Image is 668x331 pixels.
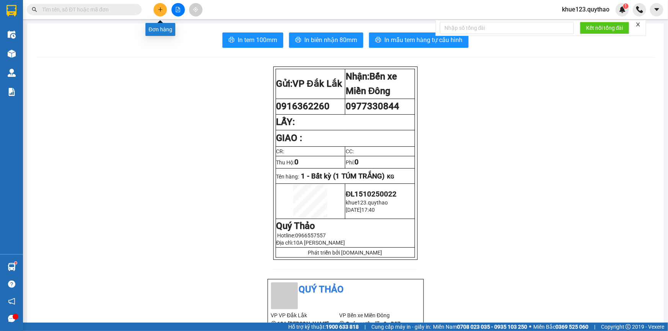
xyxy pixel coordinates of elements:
[7,6,60,25] div: VP Đắk Lắk
[650,3,663,16] button: caret-down
[7,7,18,15] span: Gửi:
[171,3,185,16] button: file-add
[346,71,397,96] strong: Nhận:
[145,23,175,36] div: Đơn hàng
[339,311,408,320] li: VP Bến xe Miền Đông
[619,6,626,13] img: icon-new-feature
[339,321,345,326] span: environment
[635,22,641,27] span: close
[6,40,61,49] div: 50.000
[276,146,345,156] td: CR:
[304,35,357,45] span: In biên nhận 80mm
[301,172,385,180] span: 1 - Bất kỳ (1 TÚM TRẮNG)
[271,282,420,297] li: Quý Thảo
[371,323,431,331] span: Cung cấp máy in - giấy in:
[175,7,181,12] span: file-add
[7,54,119,73] div: Tên hàng: 1 TÚM TRẮNG ( : 1 )
[364,323,366,331] span: |
[189,3,203,16] button: aim
[276,117,295,127] strong: LẤY:
[345,156,415,168] td: Phí:
[440,22,574,34] input: Nhập số tổng đài
[158,7,163,12] span: plus
[154,3,167,16] button: plus
[653,6,660,13] span: caret-down
[346,71,397,96] span: Bến xe Miền Đông
[580,22,629,34] button: Kết nối tổng đài
[238,35,277,45] span: In tem 100mm
[594,323,595,331] span: |
[294,240,345,246] span: 10A [PERSON_NAME]
[8,88,16,96] img: solution-icon
[556,5,616,14] span: khue123.quythao
[8,31,16,39] img: warehouse-icon
[276,101,330,112] span: 0916362260
[6,41,18,49] span: CR :
[586,24,623,32] span: Kết nối tổng đài
[276,78,342,89] strong: Gửi:
[276,240,345,246] span: Địa chỉ:
[457,324,527,330] strong: 0708 023 035 - 0935 103 250
[229,37,235,44] span: printer
[433,323,527,331] span: Miền Nam
[7,5,16,16] img: logo-vxr
[346,200,388,206] span: khue123.quythao
[346,190,397,198] span: ĐL1510250022
[65,25,119,36] div: 0977330844
[278,232,326,239] span: Hotline:
[276,156,345,168] td: Thu Hộ:
[529,325,531,328] span: ⚪️
[276,248,415,258] td: Phát triển bởi [DOMAIN_NAME]
[384,35,462,45] span: In mẫu tem hàng tự cấu hình
[8,298,15,305] span: notification
[346,101,399,112] span: 0977330844
[533,323,588,331] span: Miền Bắc
[555,324,588,330] strong: 0369 525 060
[626,324,631,329] span: copyright
[271,321,276,326] span: environment
[296,232,326,239] span: 0966557557
[369,32,469,48] button: printerIn mẫu tem hàng tự cấu hình
[193,7,198,12] span: aim
[326,324,359,330] strong: 1900 633 818
[8,281,15,288] span: question-circle
[276,133,302,143] strong: GIAO :
[375,37,381,44] span: printer
[222,32,283,48] button: printerIn tem 100mm
[288,323,359,331] span: Hỗ trợ kỹ thuật:
[32,7,37,12] span: search
[623,3,629,9] sup: 1
[65,7,84,15] span: Nhận:
[276,172,414,180] p: Tên hàng:
[15,262,17,264] sup: 1
[8,315,15,322] span: message
[293,78,342,89] span: VP Đắk Lắk
[8,69,16,77] img: warehouse-icon
[289,32,363,48] button: printerIn biên nhận 80mm
[636,6,643,13] img: phone-icon
[295,37,301,44] span: printer
[345,146,415,156] td: CC:
[295,158,299,166] span: 0
[42,5,132,14] input: Tìm tên, số ĐT hoặc mã đơn
[8,50,16,58] img: warehouse-icon
[387,174,395,180] span: KG
[354,158,359,166] span: 0
[65,6,119,25] div: Bến xe Miền Đông
[7,25,60,36] div: 0916362260
[361,207,375,213] span: 17:40
[346,207,361,213] span: [DATE]
[276,221,315,231] strong: Quý Thảo
[8,263,16,271] img: warehouse-icon
[271,311,340,320] li: VP VP Đắk Lắk
[624,3,627,9] span: 1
